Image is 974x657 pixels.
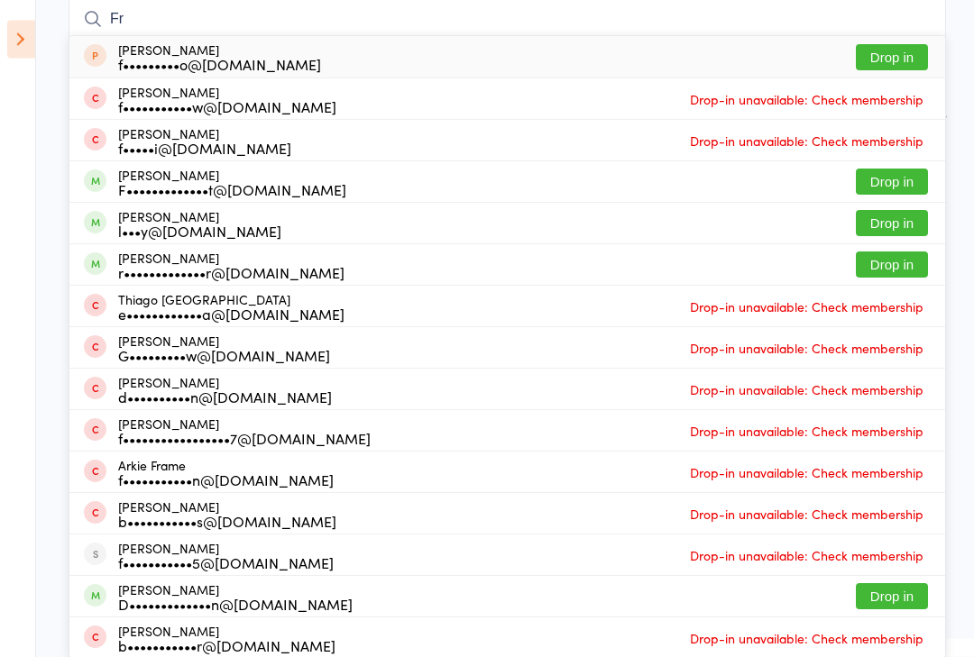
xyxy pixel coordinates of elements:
[685,501,928,528] span: Drop-in unavailable: Check membership
[118,432,371,446] div: f•••••••••••••••••7@[DOMAIN_NAME]
[118,58,321,72] div: f•••••••••o@[DOMAIN_NAME]
[118,390,332,405] div: d••••••••••n@[DOMAIN_NAME]
[685,418,928,445] span: Drop-in unavailable: Check membership
[118,100,336,114] div: f•••••••••••w@[DOMAIN_NAME]
[118,376,332,405] div: [PERSON_NAME]
[685,335,928,362] span: Drop-in unavailable: Check membership
[685,543,928,570] span: Drop-in unavailable: Check membership
[856,45,928,71] button: Drop in
[118,473,334,488] div: f•••••••••••n@[DOMAIN_NAME]
[118,459,334,488] div: Arkie Frame
[856,252,928,278] button: Drop in
[118,334,330,363] div: [PERSON_NAME]
[685,460,928,487] span: Drop-in unavailable: Check membership
[118,224,281,239] div: l•••y@[DOMAIN_NAME]
[118,556,334,570] div: f•••••••••••5@[DOMAIN_NAME]
[118,307,345,322] div: e••••••••••••a@[DOMAIN_NAME]
[118,183,346,197] div: F•••••••••••••t@[DOMAIN_NAME]
[118,251,345,280] div: [PERSON_NAME]
[685,294,928,321] span: Drop-in unavailable: Check membership
[118,349,330,363] div: G•••••••••w@[DOMAIN_NAME]
[118,141,291,156] div: f•••••i@[DOMAIN_NAME]
[118,542,334,570] div: [PERSON_NAME]
[118,43,321,72] div: [PERSON_NAME]
[118,515,336,529] div: b•••••••••••s@[DOMAIN_NAME]
[118,210,281,239] div: [PERSON_NAME]
[856,584,928,610] button: Drop in
[118,169,346,197] div: [PERSON_NAME]
[856,169,928,196] button: Drop in
[118,127,291,156] div: [PERSON_NAME]
[685,377,928,404] span: Drop-in unavailable: Check membership
[118,583,353,612] div: [PERSON_NAME]
[856,211,928,237] button: Drop in
[118,417,371,446] div: [PERSON_NAME]
[685,87,928,114] span: Drop-in unavailable: Check membership
[118,625,335,653] div: [PERSON_NAME]
[685,128,928,155] span: Drop-in unavailable: Check membership
[118,500,336,529] div: [PERSON_NAME]
[118,598,353,612] div: D•••••••••••••n@[DOMAIN_NAME]
[685,625,928,652] span: Drop-in unavailable: Check membership
[118,86,336,114] div: [PERSON_NAME]
[118,266,345,280] div: r•••••••••••••r@[DOMAIN_NAME]
[118,639,335,653] div: b•••••••••••r@[DOMAIN_NAME]
[118,293,345,322] div: Thiago [GEOGRAPHIC_DATA]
